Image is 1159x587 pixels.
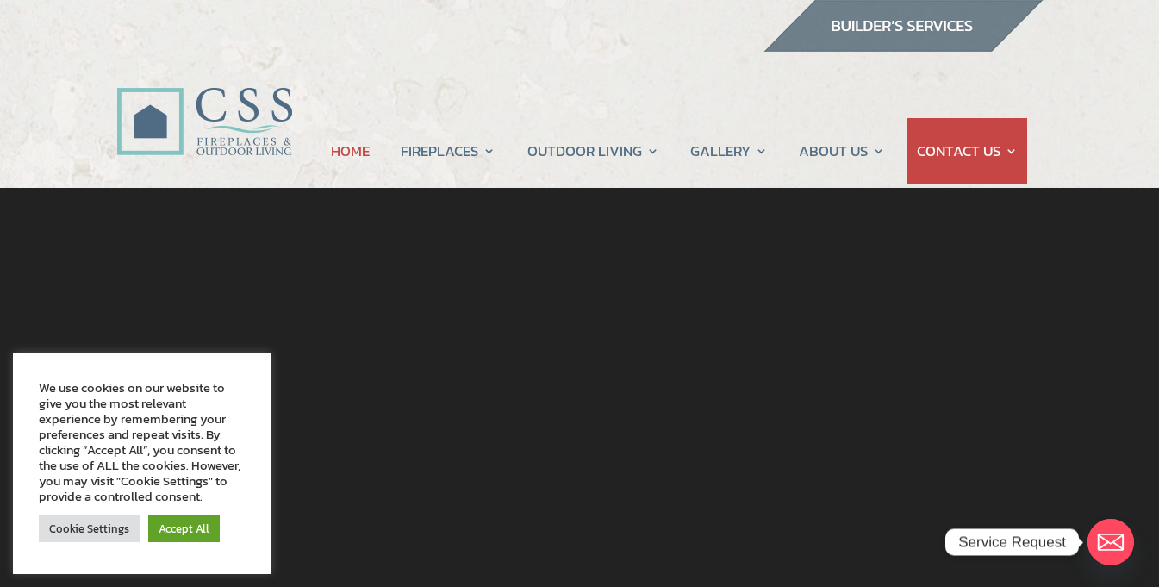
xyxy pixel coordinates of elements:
[116,40,292,165] img: CSS Fireplaces & Outdoor Living (Formerly Construction Solutions & Supply)- Jacksonville Ormond B...
[917,118,1018,184] a: CONTACT US
[331,118,370,184] a: HOME
[799,118,885,184] a: ABOUT US
[763,35,1044,58] a: builder services construction supply
[39,515,140,542] a: Cookie Settings
[527,118,659,184] a: OUTDOOR LIVING
[1087,519,1134,565] a: Email
[148,515,220,542] a: Accept All
[690,118,768,184] a: GALLERY
[39,380,246,504] div: We use cookies on our website to give you the most relevant experience by remembering your prefer...
[401,118,495,184] a: FIREPLACES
